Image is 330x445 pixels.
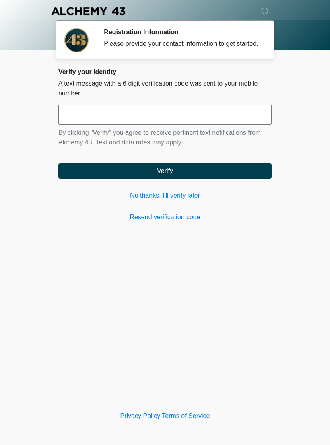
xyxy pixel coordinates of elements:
[58,68,272,76] h2: Verify your identity
[104,39,260,49] div: Please provide your contact information to get started.
[58,128,272,147] p: By clicking "Verify" you agree to receive pertinent text notifications from Alchemy 43. Text and ...
[58,191,272,200] a: No thanks, I'll verify later
[58,79,272,98] p: A text message with a 6 digit verification code was sent to your mobile number.
[160,412,162,419] a: |
[64,28,89,52] img: Agent Avatar
[50,6,126,16] img: Alchemy 43 Logo
[58,163,272,179] button: Verify
[120,412,161,419] a: Privacy Policy
[104,28,260,36] h2: Registration Information
[58,212,272,222] a: Resend verification code
[162,412,210,419] a: Terms of Service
